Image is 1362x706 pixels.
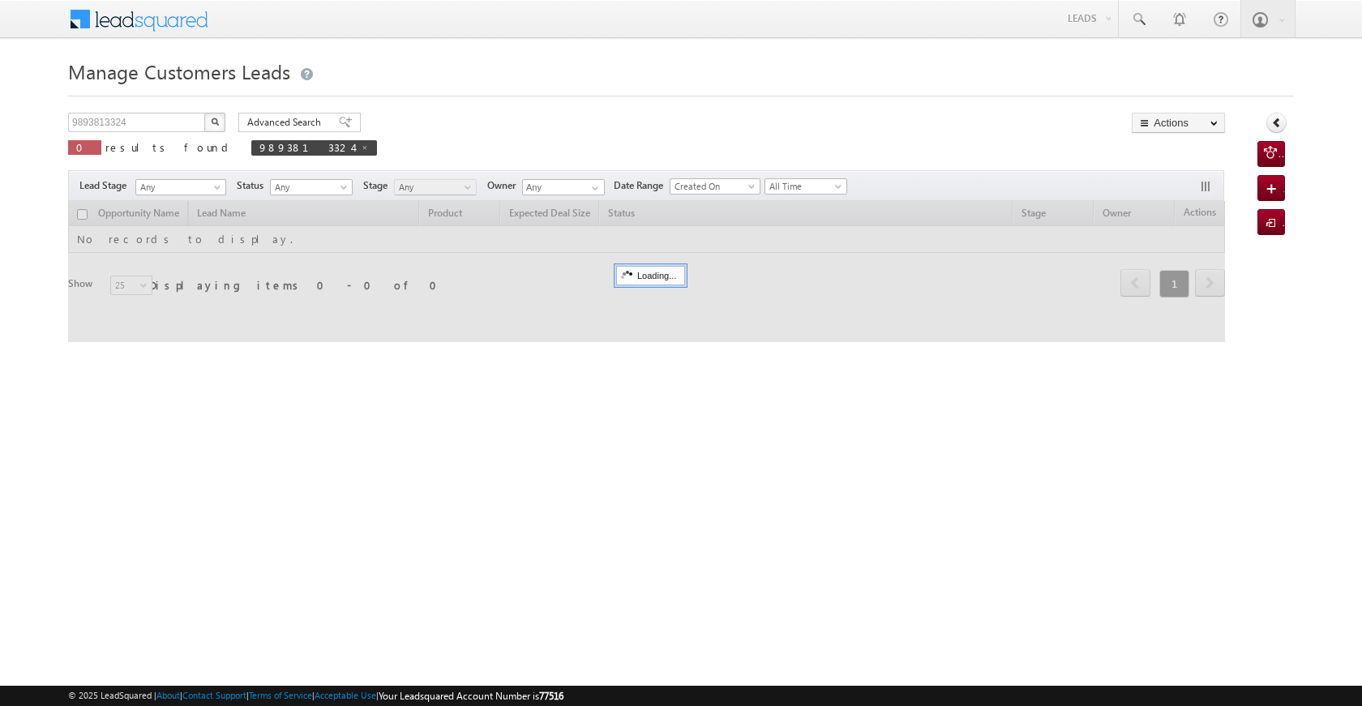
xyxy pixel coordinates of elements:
[247,115,326,130] span: Advanced Search
[616,266,685,285] div: Loading...
[1132,113,1225,133] button: Actions
[670,178,760,195] a: Created On
[379,690,563,702] span: Your Leadsquared Account Number is
[79,178,133,193] span: Lead Stage
[271,180,348,195] span: Any
[270,179,353,195] a: Any
[136,180,221,195] span: Any
[76,140,93,154] span: 0
[614,178,670,193] span: Date Range
[583,180,603,196] a: Show All Items
[182,690,246,700] a: Contact Support
[259,140,353,154] span: 9893813324
[135,179,226,195] a: Any
[249,690,312,700] a: Terms of Service
[765,179,842,194] span: All Time
[315,690,376,700] a: Acceptable Use
[522,179,605,195] input: Type to Search
[363,178,394,193] span: Stage
[394,179,477,195] a: Any
[68,688,563,704] span: © 2025 LeadSquared | | | | |
[670,179,755,194] span: Created On
[211,118,219,126] img: Search
[105,140,234,154] span: results found
[156,690,180,700] a: About
[539,690,563,702] span: 77516
[237,178,270,193] span: Status
[765,178,847,195] a: All Time
[395,180,472,195] span: Any
[487,178,522,193] span: Owner
[68,58,290,84] span: Manage Customers Leads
